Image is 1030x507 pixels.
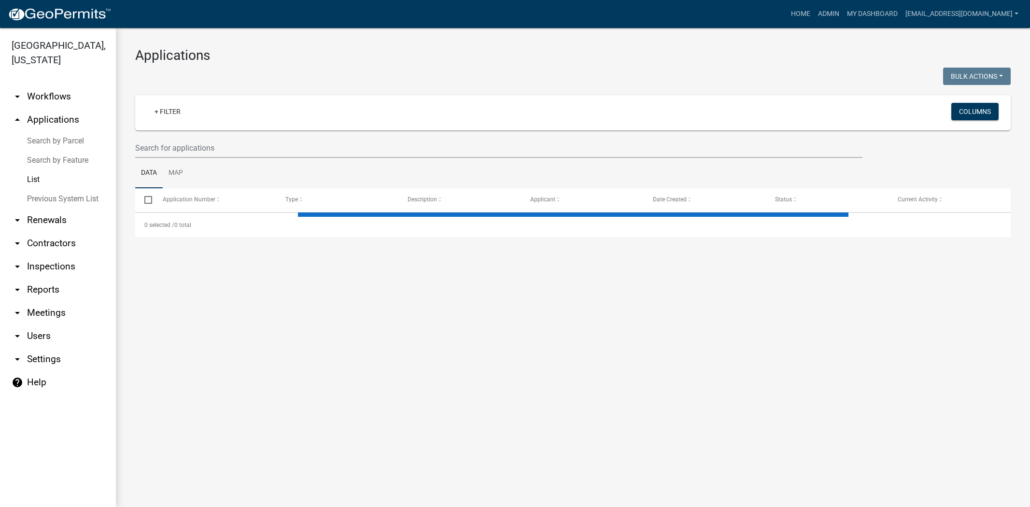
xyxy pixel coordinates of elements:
[12,214,23,226] i: arrow_drop_down
[12,261,23,272] i: arrow_drop_down
[902,5,1022,23] a: [EMAIL_ADDRESS][DOMAIN_NAME]
[163,196,216,203] span: Application Number
[12,114,23,126] i: arrow_drop_up
[653,196,687,203] span: Date Created
[951,103,999,120] button: Columns
[12,377,23,388] i: help
[135,47,1011,64] h3: Applications
[12,91,23,102] i: arrow_drop_down
[787,5,814,23] a: Home
[12,284,23,296] i: arrow_drop_down
[276,188,399,211] datatable-header-cell: Type
[135,188,154,211] datatable-header-cell: Select
[766,188,889,211] datatable-header-cell: Status
[530,196,555,203] span: Applicant
[135,138,862,158] input: Search for applications
[12,307,23,319] i: arrow_drop_down
[12,238,23,249] i: arrow_drop_down
[943,68,1011,85] button: Bulk Actions
[135,158,163,189] a: Data
[163,158,189,189] a: Map
[898,196,938,203] span: Current Activity
[147,103,188,120] a: + Filter
[843,5,902,23] a: My Dashboard
[154,188,276,211] datatable-header-cell: Application Number
[12,353,23,365] i: arrow_drop_down
[12,330,23,342] i: arrow_drop_down
[144,222,174,228] span: 0 selected /
[775,196,792,203] span: Status
[135,213,1011,237] div: 0 total
[814,5,843,23] a: Admin
[285,196,298,203] span: Type
[888,188,1011,211] datatable-header-cell: Current Activity
[521,188,644,211] datatable-header-cell: Applicant
[408,196,437,203] span: Description
[643,188,766,211] datatable-header-cell: Date Created
[398,188,521,211] datatable-header-cell: Description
